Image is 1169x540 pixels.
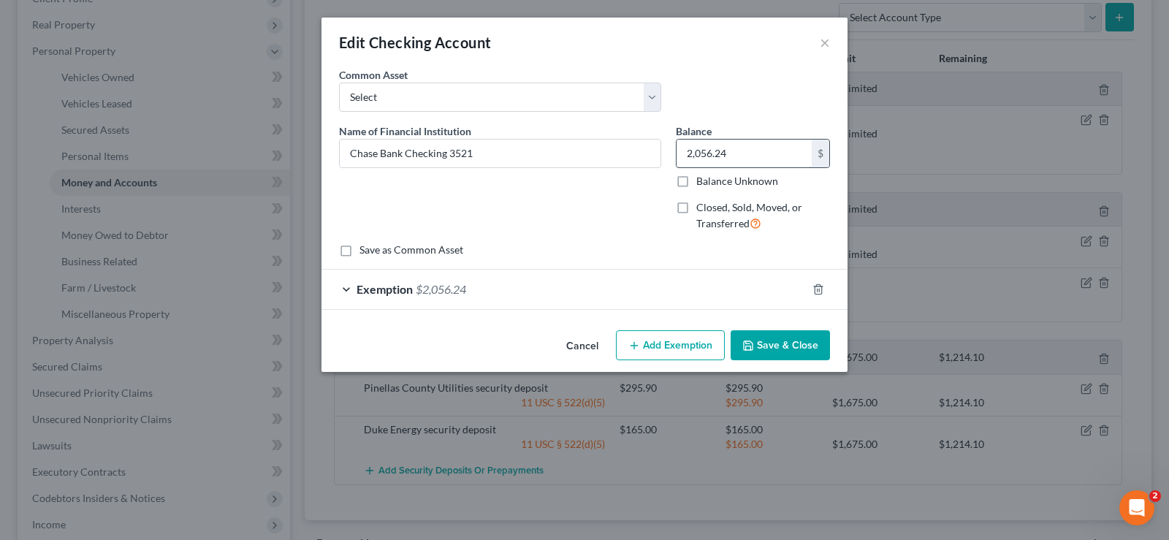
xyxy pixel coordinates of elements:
span: 2 [1149,490,1161,502]
button: Add Exemption [616,330,725,361]
label: Balance Unknown [696,174,778,189]
input: Enter name... [340,140,660,167]
span: Closed, Sold, Moved, or Transferred [696,201,802,229]
div: $ [812,140,829,167]
span: $2,056.24 [416,282,466,296]
span: Exemption [357,282,413,296]
button: Save & Close [731,330,830,361]
span: Name of Financial Institution [339,125,471,137]
iframe: Intercom live chat [1119,490,1154,525]
button: × [820,34,830,51]
label: Balance [676,123,712,139]
div: Edit Checking Account [339,32,491,53]
input: 0.00 [677,140,812,167]
button: Cancel [555,332,610,361]
label: Common Asset [339,67,408,83]
label: Save as Common Asset [359,243,463,257]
